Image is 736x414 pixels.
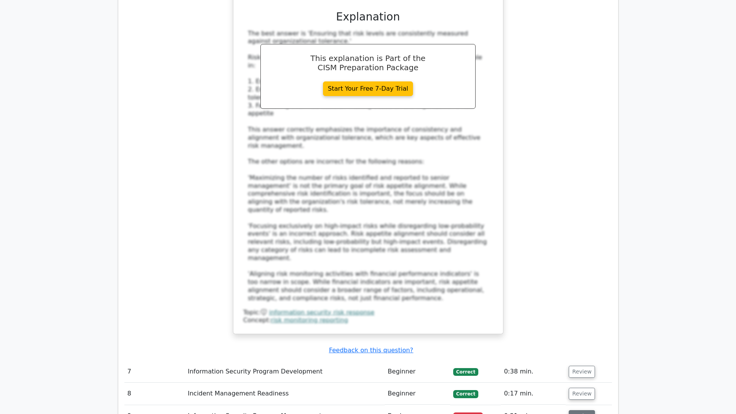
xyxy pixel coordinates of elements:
div: Topic: [243,309,493,317]
a: Feedback on this question? [329,346,413,354]
td: 0:38 min. [501,361,566,383]
a: information security risk response [269,309,374,316]
td: 8 [124,383,185,405]
td: 7 [124,361,185,383]
h3: Explanation [248,10,488,24]
a: Start Your Free 7-Day Trial [323,81,413,96]
td: Incident Management Readiness [185,383,385,405]
div: The best answer is 'Ensuring that risk levels are consistently measured against organizational to... [248,30,488,302]
a: risk monitoring reporting [271,316,348,324]
td: 0:17 min. [501,383,566,405]
div: Concept: [243,316,493,324]
button: Review [569,388,595,400]
td: Beginner [385,383,450,405]
button: Review [569,366,595,378]
td: Beginner [385,361,450,383]
td: Information Security Program Development [185,361,385,383]
span: Correct [453,368,478,376]
span: Correct [453,390,478,398]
